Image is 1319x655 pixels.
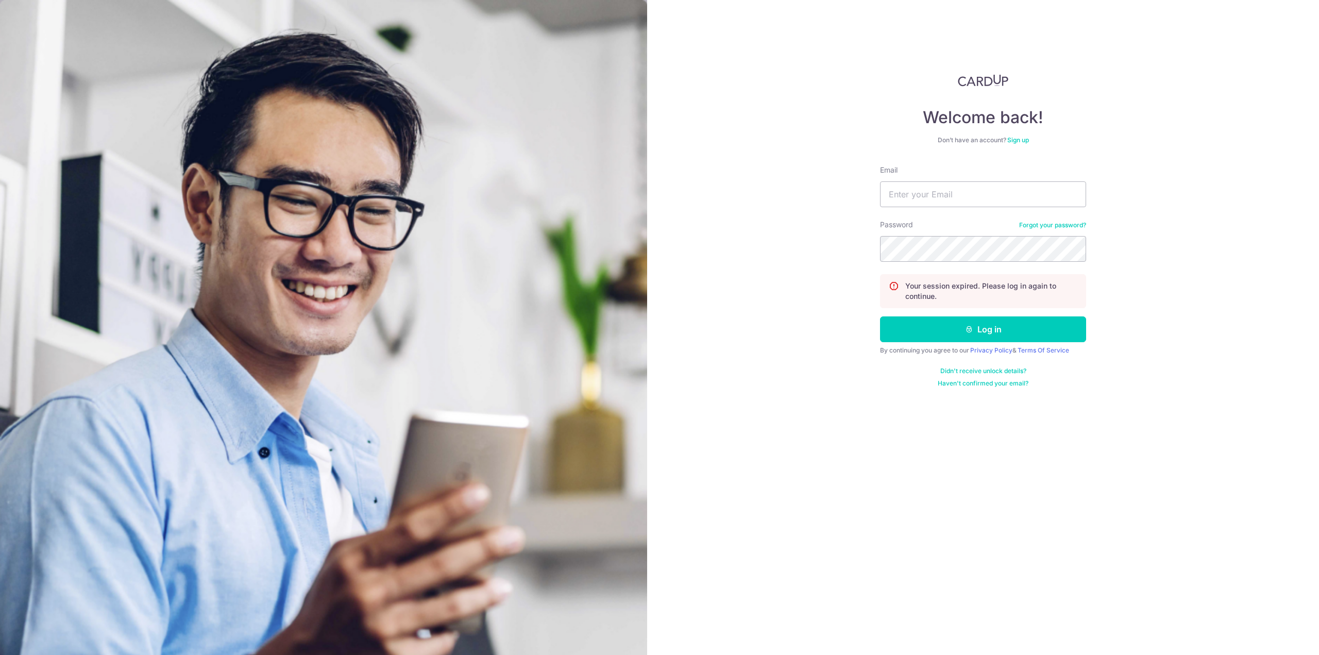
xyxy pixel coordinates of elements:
[880,165,898,175] label: Email
[880,136,1086,144] div: Don’t have an account?
[938,379,1028,388] a: Haven't confirmed your email?
[940,367,1026,375] a: Didn't receive unlock details?
[905,281,1077,301] p: Your session expired. Please log in again to continue.
[880,346,1086,355] div: By continuing you agree to our &
[880,181,1086,207] input: Enter your Email
[1007,136,1029,144] a: Sign up
[970,346,1012,354] a: Privacy Policy
[880,316,1086,342] button: Log in
[1018,346,1069,354] a: Terms Of Service
[880,220,913,230] label: Password
[1019,221,1086,229] a: Forgot your password?
[958,74,1008,87] img: CardUp Logo
[880,107,1086,128] h4: Welcome back!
